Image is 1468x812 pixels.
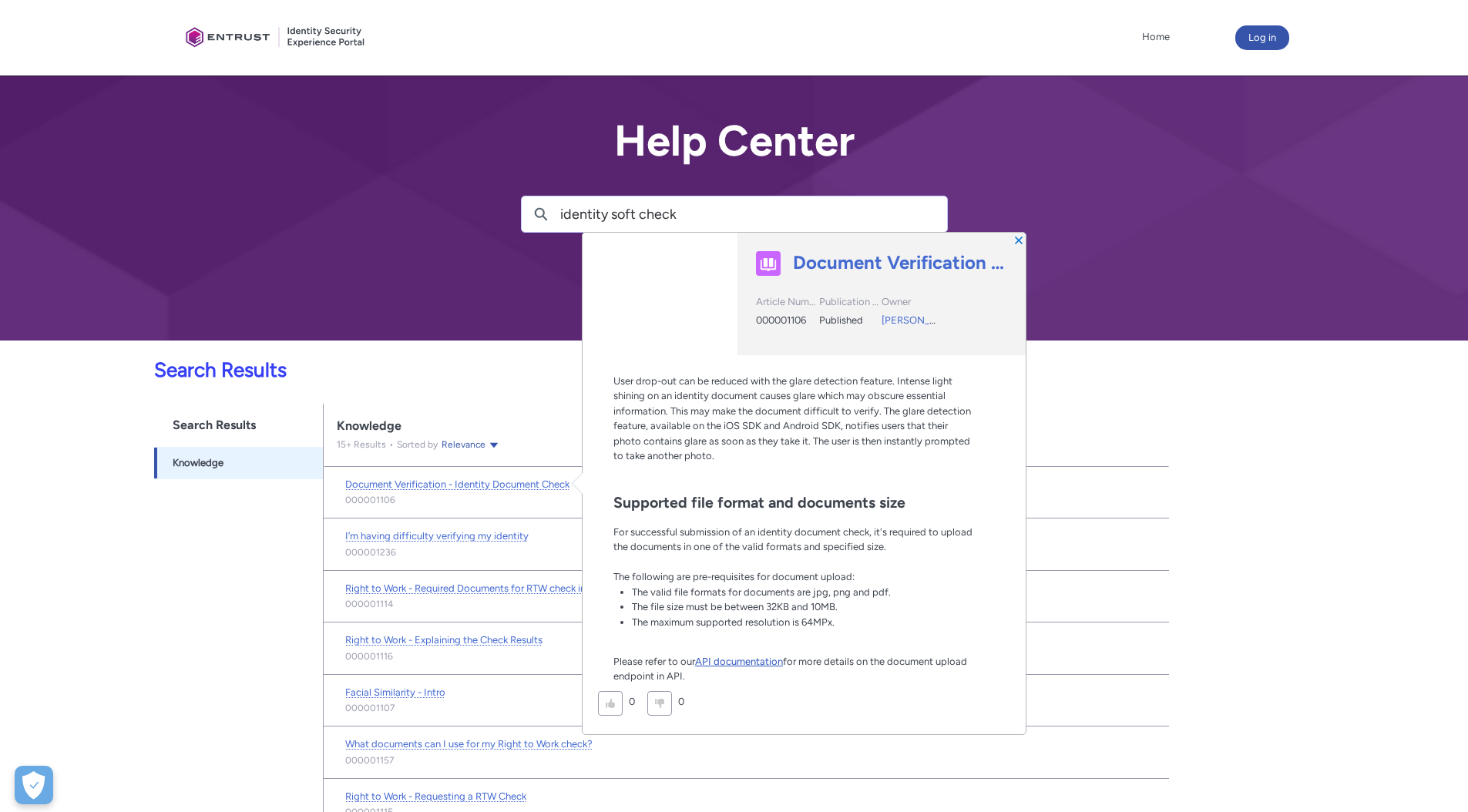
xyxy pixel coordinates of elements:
div: Cookie Preferences [15,766,53,804]
a: Home [1138,25,1174,49]
div: Article Number [756,294,815,313]
p: User drop-out can be reduced with the glare detection feature. Intense light shining on an identi... [613,358,976,464]
p: 15 + Results [337,438,386,451]
p: The following are pre-requisites for document upload: [613,555,976,585]
span: 000001106 [756,314,806,326]
p: For successful submission of an identity document check, it's required to upload the documents in... [613,525,976,555]
span: • [386,439,397,450]
a: [PERSON_NAME] [882,314,962,326]
li: The valid file formats for documents are jpg, png and pdf. [632,585,976,600]
button: Relevance [441,437,500,452]
header: Highlights panel header [583,233,1026,355]
span: Right to Work - Required Documents for RTW check in the [GEOGRAPHIC_DATA] [345,582,707,594]
button: Search [522,196,560,232]
lightning-formatted-number: 0 [678,696,684,707]
p: Please refer to our for more details on the document upload endpoint in API. [613,639,976,684]
a: API documentation [695,656,783,667]
span: Knowledge [173,455,223,471]
a: Knowledge [154,447,322,479]
li: The file size must be between 32KB and 10MB. [632,599,976,615]
img: Knowledge [756,252,781,277]
span: Right to Work - Explaining the Check Results [345,634,543,646]
h2: Supported file format and documents size [613,476,976,512]
button: Open Preferences [15,766,53,804]
p: Search Results [9,355,1169,385]
div: Sorted by [386,437,500,452]
lightning-formatted-text: 000001107 [345,701,395,715]
lightning-formatted-text: 000001116 [345,649,393,663]
button: Log in [1235,25,1289,50]
lightning-formatted-number: 0 [629,696,635,707]
input: Search for articles, cases, videos... [560,196,947,232]
div: Publication Status [819,294,878,313]
lightning-formatted-text: 000001236 [345,545,396,559]
lightning-formatted-text: 000001114 [345,597,393,611]
span: Facial Similarity - Intro [345,686,445,698]
span: Published [819,314,863,326]
div: Knowledge [337,418,1156,434]
lightning-formatted-text: 000001157 [345,753,394,767]
span: What documents can I use for my Right to Work check? [345,738,593,750]
a: Document Verification - Identity Document Check [793,251,1007,274]
span: Right to Work - Requesting a RTW Check [345,790,526,802]
lightning-formatted-text: 000001106 [345,493,395,507]
h2: Help Center [521,117,948,165]
h1: Search Results [154,404,322,447]
span: Document Verification - Identity Document Check [345,478,569,490]
span: I’m having difficulty verifying my identity [345,530,529,542]
button: Close [1013,234,1024,245]
div: Owner [882,294,941,313]
li: The maximum supported resolution is 64MPx. [632,615,976,630]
